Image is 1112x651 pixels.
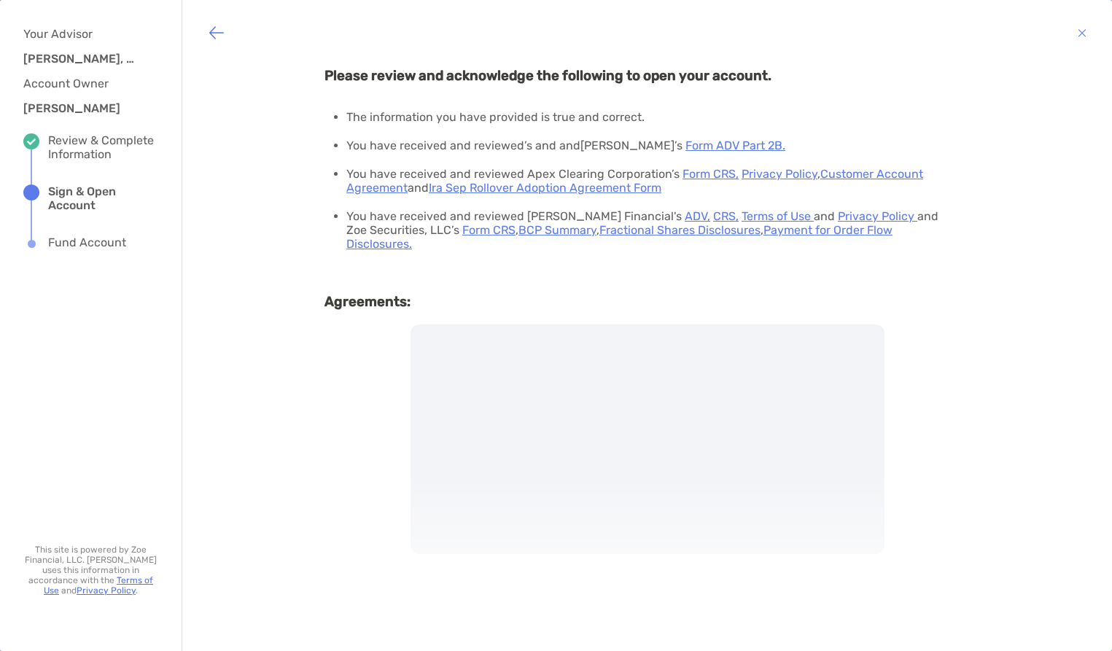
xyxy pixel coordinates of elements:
li: You have received and reviewed [PERSON_NAME] Financial's and and Zoe Securities, LLC’s , , , [346,209,959,251]
h3: Please review and acknowledge the following to open your account. [324,51,970,84]
h3: Agreements: [324,277,970,310]
img: button icon [208,24,225,42]
li: You have received and reviewed Apex Clearing Corporation’s , and [346,167,959,195]
a: Fractional Shares Disclosures [599,223,761,237]
h4: Your Advisor [23,27,147,41]
p: This site is powered by Zoe Financial, LLC. [PERSON_NAME] uses this information in accordance wit... [23,545,158,596]
a: Privacy Policy [838,209,917,223]
a: BCP Summary [518,223,596,237]
a: Ira Sep Rollover Adoption Agreement Form [429,181,661,195]
a: Form CRS, [683,167,739,181]
div: Sign & Open Account [48,184,158,212]
div: Fund Account [48,235,126,252]
h4: Account Owner [23,77,147,90]
li: You have received and reviewed ’s and and [PERSON_NAME] ’s [346,139,959,152]
a: Payment for Order Flow Disclosures. [346,223,893,251]
a: Customer Account Agreement [346,167,923,195]
h3: [PERSON_NAME], CFP® [23,52,140,66]
div: Review & Complete Information [48,133,158,161]
a: Terms of Use [742,209,814,223]
a: CRS, [713,209,739,223]
iframe: Account Opening Agreement [411,324,884,558]
a: Form ADV Part 2B. [685,139,785,152]
img: button icon [1078,24,1086,42]
img: white check [27,139,36,145]
a: Privacy Policy [742,167,817,181]
h3: [PERSON_NAME] [23,101,140,115]
a: Form CRS [462,223,516,237]
a: ADV, [685,209,710,223]
li: The information you have provided is true and correct. [346,110,959,124]
a: Privacy Policy [77,585,136,596]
